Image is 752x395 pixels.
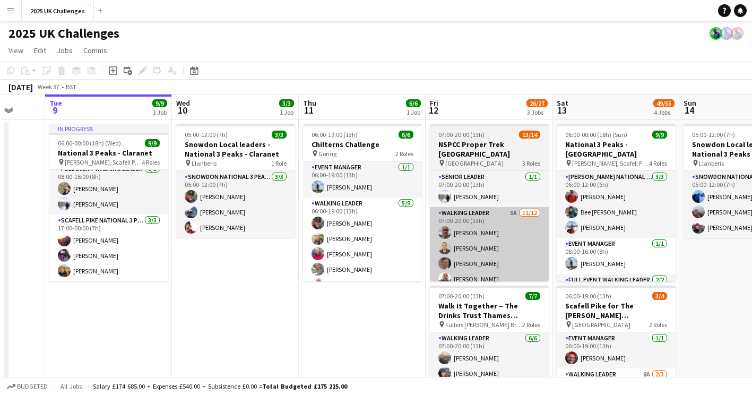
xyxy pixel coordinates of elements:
app-user-avatar: Andy Baker [731,27,744,40]
span: Budgeted [17,383,48,390]
a: Jobs [53,44,77,57]
span: Jobs [57,46,73,55]
a: Edit [30,44,50,57]
a: View [4,44,28,57]
button: 2025 UK Challenges [22,1,94,21]
span: View [8,46,23,55]
app-user-avatar: Andy Baker [720,27,733,40]
div: BST [66,83,76,91]
div: Salary £174 685.00 + Expenses £540.00 + Subsistence £0.00 = [93,382,347,390]
span: Total Budgeted £175 225.00 [262,382,347,390]
button: Budgeted [5,381,49,392]
div: [DATE] [8,82,33,92]
span: Week 37 [35,83,62,91]
span: Comms [83,46,107,55]
span: Edit [34,46,46,55]
app-user-avatar: Andy Baker [710,27,722,40]
h1: 2025 UK Challenges [8,25,119,41]
span: All jobs [58,382,84,390]
a: Comms [79,44,111,57]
